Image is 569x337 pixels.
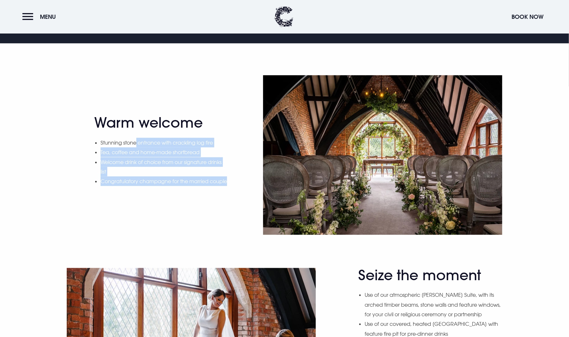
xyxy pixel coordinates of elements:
h2: Seize the moment [358,267,483,284]
li: Welcome drink of choice from our signature drinks list [101,157,228,177]
span: Menu [40,13,56,20]
img: Whirlwind wedding package Northern Ireland [263,75,502,235]
li: Use of our atmospheric [PERSON_NAME] Suite, with its arched timber beams, stone walls and feature... [365,290,502,319]
button: Menu [22,10,59,24]
h2: Warm welcome [94,114,219,131]
img: Clandeboye Lodge [274,6,293,27]
li: Congratulatory champagne for the married couple [101,176,228,186]
li: Stunning stone entrance with crackling log fire [101,138,228,147]
li: Tea, coffee and home-made shortbread [101,147,228,157]
button: Book Now [508,10,547,24]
